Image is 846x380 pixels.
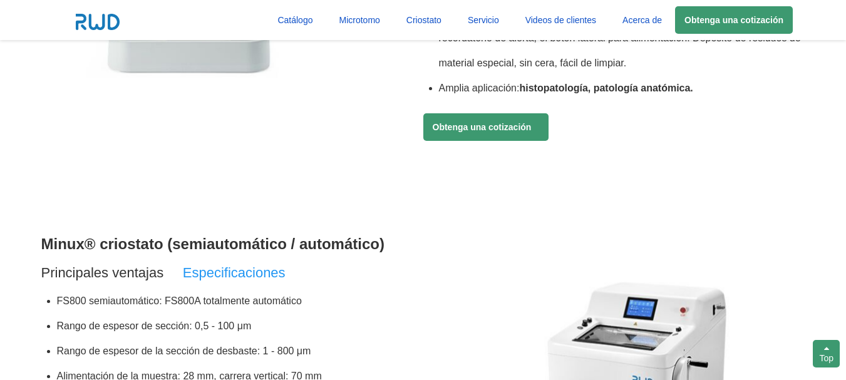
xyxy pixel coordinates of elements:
b: histopatología, patología anatómica. [519,83,693,93]
li: Rango de espesor de sección: 0,5 - 100 μm [57,314,423,339]
a: Obtenga una cotización [675,6,793,34]
a: Obtenga una cotización [423,113,549,141]
div: Top [813,340,840,367]
li: Rango de espesor de la sección de desbaste: 1 - 800 μm [57,339,423,364]
span: Principales ventajas [41,265,164,280]
span: Especificaciones [183,265,286,280]
li: FS800 semiautomático: FS800A totalmente automático [57,289,423,314]
li: Amplia aplicación: [439,76,805,101]
h3: Minux® criostato (semiautomático / automático) [41,232,423,257]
